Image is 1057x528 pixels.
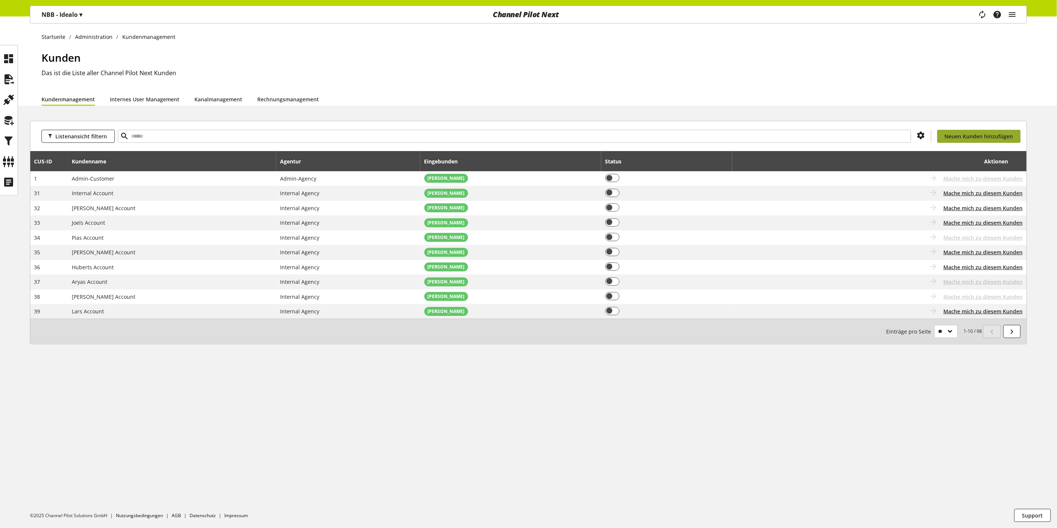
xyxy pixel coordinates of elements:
[944,263,1023,271] button: Mache mich zu diesem Kunden
[428,308,465,315] span: [PERSON_NAME]
[280,234,320,241] span: Internal Agency
[34,308,40,315] span: 39
[79,10,82,19] span: ▾
[428,234,465,241] span: [PERSON_NAME]
[34,249,40,256] span: 35
[72,249,136,256] span: [PERSON_NAME] Account
[34,219,40,226] span: 33
[34,205,40,212] span: 32
[944,248,1023,256] button: Mache mich zu diesem Kunden
[944,307,1023,315] button: Mache mich zu diesem Kunden
[72,157,114,165] div: Kundenname
[1014,509,1051,522] button: Support
[280,293,320,300] span: Internal Agency
[72,175,115,182] span: Admin-Customer
[72,264,114,271] span: Huberts Account
[34,293,40,300] span: 38
[194,95,242,103] a: Kanalmanagement
[34,234,40,241] span: 34
[34,175,37,182] span: 1
[42,68,1027,77] h2: Das ist die Liste aller Channel Pilot Next Kunden
[944,278,1023,286] span: Mache mich zu diesem Kunden
[30,6,1027,24] nav: main navigation
[190,512,216,519] a: Datenschutz
[72,190,114,197] span: Internal Account
[72,293,136,300] span: [PERSON_NAME] Account
[280,190,320,197] span: Internal Agency
[605,157,629,165] div: Status
[116,512,163,519] a: Nutzungsbedingungen
[30,512,116,519] li: ©2025 Channel Pilot Solutions GmbH
[945,132,1013,140] span: Neuen Kunden hinzufügen
[257,95,319,103] a: Rechnungsmanagement
[280,205,320,212] span: Internal Agency
[72,308,104,315] span: Lars Account
[428,190,465,197] span: [PERSON_NAME]
[944,175,1023,182] span: Mache mich zu diesem Kunden
[280,264,320,271] span: Internal Agency
[42,50,81,65] span: Kunden
[736,154,1008,169] div: Aktionen
[428,220,465,226] span: [PERSON_NAME]
[72,205,136,212] span: [PERSON_NAME] Account
[428,175,465,182] span: [PERSON_NAME]
[428,205,465,211] span: [PERSON_NAME]
[944,189,1023,197] button: Mache mich zu diesem Kunden
[72,219,105,226] span: Joels Account
[428,249,465,256] span: [PERSON_NAME]
[72,278,108,285] span: Aryas Account
[280,175,317,182] span: Admin-Agency
[937,130,1021,143] a: Neuen Kunden hinzufügen
[42,130,115,143] button: Listenansicht filtern
[280,278,320,285] span: Internal Agency
[1022,512,1043,519] span: Support
[428,264,465,270] span: [PERSON_NAME]
[72,234,104,241] span: Pias Account
[42,33,70,41] a: Startseite
[428,279,465,285] span: [PERSON_NAME]
[944,293,1023,301] span: Mache mich zu diesem Kunden
[280,249,320,256] span: Internal Agency
[172,512,181,519] a: AGB
[224,512,248,519] a: Impressum
[110,95,179,103] a: Internes User Management
[34,264,40,271] span: 36
[944,219,1023,227] button: Mache mich zu diesem Kunden
[34,157,60,165] div: CUS-⁠ID
[34,278,40,285] span: 37
[55,132,107,140] span: Listenansicht filtern
[280,219,320,226] span: Internal Agency
[944,234,1023,242] span: Mache mich zu diesem Kunden
[42,95,95,103] a: Kundenmanagement
[887,325,982,338] small: 1-10 / 98
[280,308,320,315] span: Internal Agency
[887,328,934,335] span: Einträge pro Seite
[42,10,82,19] p: NBB - Idealo
[280,157,309,165] div: Agentur
[944,204,1023,212] button: Mache mich zu diesem Kunden
[34,190,40,197] span: 31
[71,33,117,41] a: Administration
[428,293,465,300] span: [PERSON_NAME]
[424,157,465,165] div: Eingebunden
